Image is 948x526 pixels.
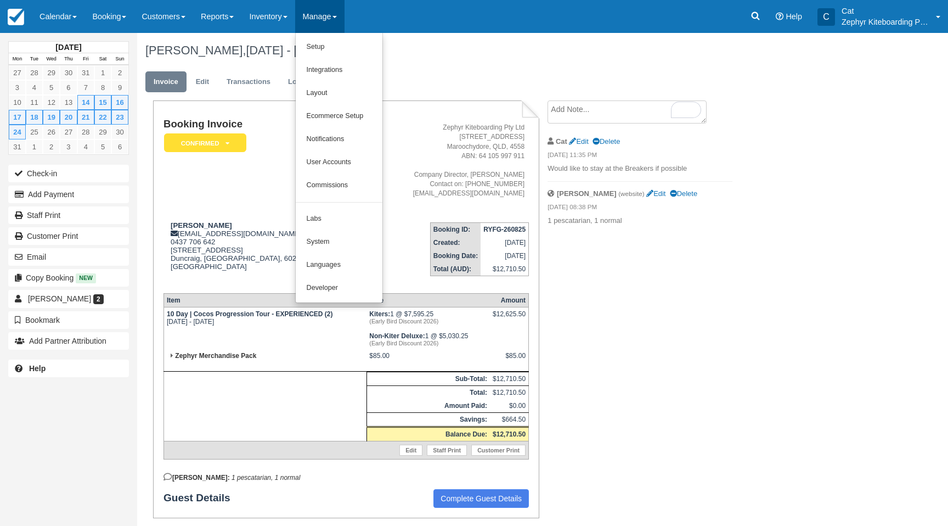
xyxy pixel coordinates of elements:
p: 1 pescatarian, 1 normal [548,216,732,226]
strong: $12,710.50 [493,430,526,438]
td: $12,710.50 [490,372,529,385]
th: Fri [77,53,94,65]
a: Staff Print [8,206,129,224]
th: Sub-Total: [366,372,490,385]
a: Developer [296,277,382,300]
td: [DATE] [481,249,528,262]
a: 17 [9,110,26,125]
i: Help [776,13,783,20]
button: Email [8,248,129,266]
th: Total (AUD): [430,262,481,276]
a: Log [280,71,309,93]
a: Integrations [296,59,382,82]
td: $0.00 [490,399,529,413]
a: Delete [592,137,620,146]
div: C [817,8,835,26]
small: (website) [618,190,644,197]
a: Edit [569,137,588,146]
a: System [296,231,382,254]
a: 19 [43,110,60,125]
em: (Early Bird Discount 2026) [369,340,487,346]
a: 5 [43,80,60,95]
th: Rate [366,293,490,307]
a: Staff Print [427,445,467,456]
button: Bookmark [8,311,129,329]
a: Edit [646,189,665,198]
a: 8 [94,80,111,95]
a: 29 [94,125,111,139]
strong: [PERSON_NAME] [171,221,232,230]
th: Amount Paid: [366,399,490,413]
td: [DATE] - [DATE] [163,307,366,349]
th: Wed [43,53,60,65]
p: Would like to stay at the Breakers if possible [548,164,732,174]
th: Created: [430,236,481,249]
a: Customer Print [471,445,526,456]
th: Booking ID: [430,223,481,237]
h1: [PERSON_NAME], [145,44,840,57]
em: [DATE] 08:38 PM [548,203,732,215]
span: Help [786,12,802,21]
div: [EMAIL_ADDRESS][DOMAIN_NAME] 0437 706 642 [STREET_ADDRESS] Duncraig, [GEOGRAPHIC_DATA], 6023 [GEO... [163,221,359,284]
a: [PERSON_NAME] 2 [8,290,129,307]
a: Customer Print [8,227,129,245]
th: Amount [490,293,529,307]
a: 1 [94,65,111,80]
a: 28 [26,65,43,80]
a: Edit [399,445,422,456]
a: 2 [43,139,60,154]
a: 23 [111,110,128,125]
a: Labs [296,208,382,231]
a: 18 [26,110,43,125]
button: Copy Booking New [8,269,129,287]
th: Tue [26,53,43,65]
th: Sun [111,53,128,65]
a: 24 [9,125,26,139]
a: User Accounts [296,151,382,174]
div: $85.00 [493,352,526,368]
th: Thu [60,53,77,65]
textarea: To enrich screen reader interactions, please activate Accessibility in Grammarly extension settings [548,100,707,124]
a: Invoice [145,71,187,93]
a: 22 [94,110,111,125]
button: Check-in [8,165,129,182]
strong: Guest Details [163,492,241,504]
a: 13 [60,95,77,110]
strong: [DATE] [55,43,81,52]
a: 21 [77,110,94,125]
span: New [76,273,96,283]
a: 11 [26,95,43,110]
th: Balance Due: [366,427,490,441]
div: $12,625.50 [493,310,526,327]
a: 6 [111,139,128,154]
button: Add Payment [8,186,129,203]
a: Layout [296,82,382,105]
a: 3 [60,139,77,154]
strong: [PERSON_NAME]: [163,474,230,482]
a: 26 [43,125,60,139]
strong: RYFG-260825 [483,226,526,233]
a: Transactions [218,71,279,93]
a: 10 [9,95,26,110]
th: Booking Date: [430,249,481,262]
td: 1 @ $7,595.25 1 @ $5,030.25 [366,307,490,349]
button: Add Partner Attribution [8,332,129,350]
strong: [PERSON_NAME] [557,189,617,198]
a: 9 [111,80,128,95]
th: Mon [9,53,26,65]
a: 31 [9,139,26,154]
p: Zephyr Kiteboarding Pty Ltd [842,16,929,27]
td: [DATE] [481,236,528,249]
td: $85.00 [366,349,490,372]
a: 31 [77,65,94,80]
a: 27 [60,125,77,139]
a: Complete Guest Details [433,489,529,508]
span: [PERSON_NAME] [28,294,91,303]
td: $12,710.50 [481,262,528,276]
th: Savings: [366,412,490,427]
a: Notifications [296,128,382,151]
a: 14 [77,95,94,110]
a: Ecommerce Setup [296,105,382,128]
a: 25 [26,125,43,139]
a: 30 [111,125,128,139]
